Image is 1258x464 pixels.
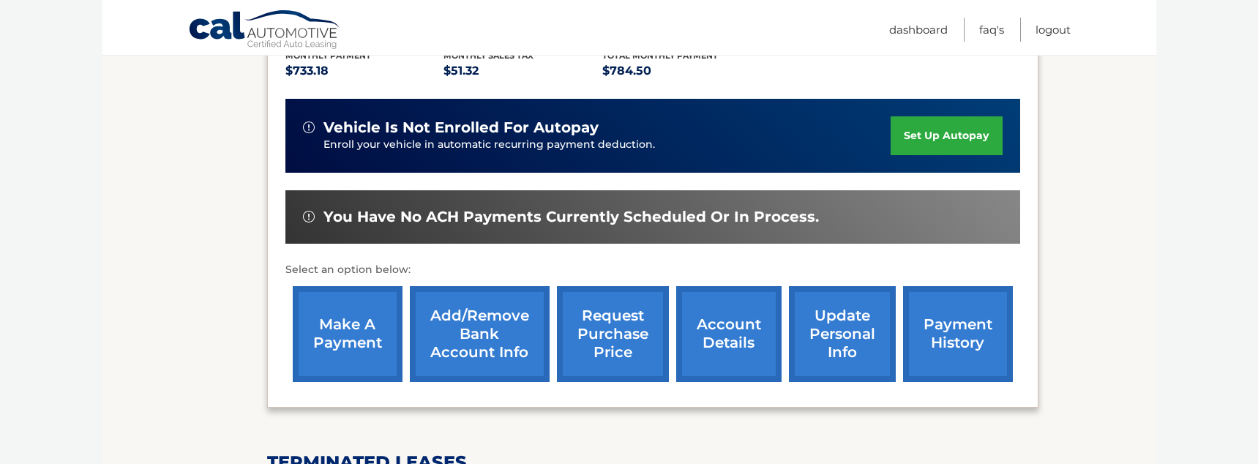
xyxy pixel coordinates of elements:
[903,286,1013,382] a: payment history
[676,286,782,382] a: account details
[443,50,533,61] span: Monthly sales Tax
[323,119,599,137] span: vehicle is not enrolled for autopay
[891,116,1002,155] a: set up autopay
[602,50,718,61] span: Total Monthly Payment
[293,286,403,382] a: make a payment
[285,61,444,81] p: $733.18
[789,286,896,382] a: update personal info
[285,261,1020,279] p: Select an option below:
[323,208,819,226] span: You have no ACH payments currently scheduled or in process.
[188,10,342,52] a: Cal Automotive
[979,18,1004,42] a: FAQ's
[410,286,550,382] a: Add/Remove bank account info
[889,18,948,42] a: Dashboard
[303,211,315,222] img: alert-white.svg
[303,121,315,133] img: alert-white.svg
[443,61,602,81] p: $51.32
[1036,18,1071,42] a: Logout
[602,61,761,81] p: $784.50
[323,137,891,153] p: Enroll your vehicle in automatic recurring payment deduction.
[557,286,669,382] a: request purchase price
